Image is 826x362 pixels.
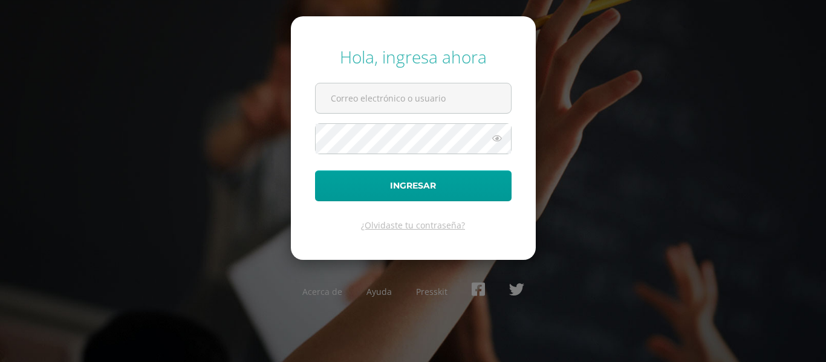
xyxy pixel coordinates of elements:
[315,45,512,68] div: Hola, ingresa ahora
[366,286,392,297] a: Ayuda
[302,286,342,297] a: Acerca de
[316,83,511,113] input: Correo electrónico o usuario
[315,170,512,201] button: Ingresar
[416,286,447,297] a: Presskit
[361,219,465,231] a: ¿Olvidaste tu contraseña?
